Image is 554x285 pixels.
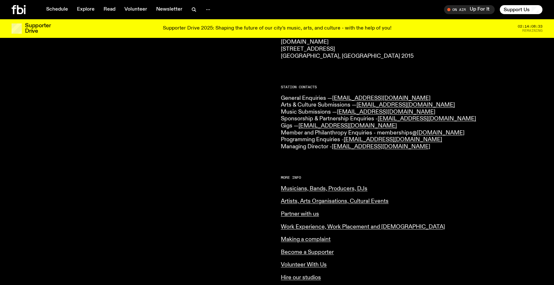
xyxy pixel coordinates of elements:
span: Remaining [522,29,542,32]
h3: Supporter Drive [25,23,51,34]
p: General Enquiries — Arts & Culture Submissions — Music Submissions — Sponsorship & Partnership En... [281,95,542,151]
span: Support Us [504,7,530,13]
a: [EMAIL_ADDRESS][DOMAIN_NAME] [357,102,455,108]
a: Making a complaint [281,237,331,242]
a: Partner with us [281,211,319,217]
a: Hire our studios [281,275,321,281]
a: Become a Supporter [281,249,334,255]
a: Explore [73,5,98,14]
a: Work Experience, Work Placement and [DEMOGRAPHIC_DATA] [281,224,445,230]
p: [DOMAIN_NAME] [STREET_ADDRESS] [GEOGRAPHIC_DATA], [GEOGRAPHIC_DATA] 2015 [281,39,542,60]
a: Read [100,5,119,14]
button: On AirUp For It [444,5,495,14]
button: Support Us [500,5,542,14]
a: Schedule [42,5,72,14]
a: [EMAIL_ADDRESS][DOMAIN_NAME] [337,109,435,115]
a: [EMAIL_ADDRESS][DOMAIN_NAME] [344,137,442,142]
span: 02:14:08:33 [518,25,542,28]
a: Newsletter [152,5,186,14]
a: Musicians, Bands, Producers, DJs [281,186,367,192]
a: Volunteer [121,5,151,14]
a: Volunteer With Us [281,262,327,268]
a: [EMAIL_ADDRESS][DOMAIN_NAME] [298,123,397,129]
a: [EMAIL_ADDRESS][DOMAIN_NAME] [378,116,476,122]
a: [EMAIL_ADDRESS][DOMAIN_NAME] [332,144,430,150]
a: @[DOMAIN_NAME] [412,130,465,136]
h2: More Info [281,176,542,179]
p: Supporter Drive 2025: Shaping the future of our city’s music, arts, and culture - with the help o... [163,26,391,31]
h2: Station Contacts [281,85,542,89]
a: [EMAIL_ADDRESS][DOMAIN_NAME] [332,95,431,101]
a: Artists, Arts Organisations, Cultural Events [281,198,389,204]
